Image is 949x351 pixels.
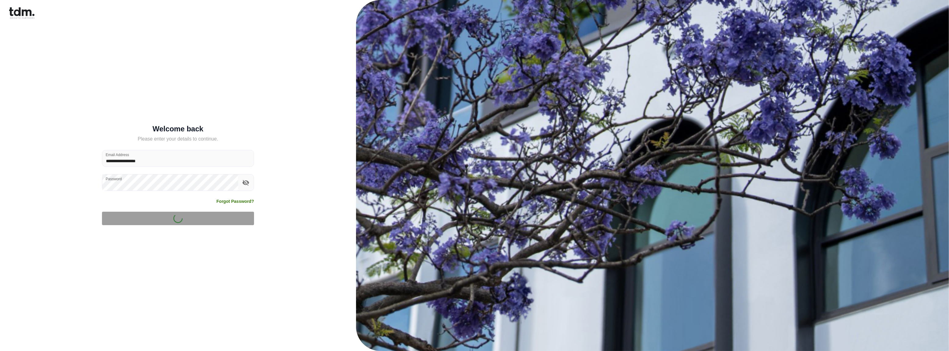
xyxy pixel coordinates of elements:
[106,176,122,181] label: Password
[216,198,254,204] a: Forgot Password?
[106,152,129,157] label: Email Address
[102,126,254,132] h5: Welcome back
[241,177,251,188] button: toggle password visibility
[102,135,254,143] h5: Please enter your details to continue.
